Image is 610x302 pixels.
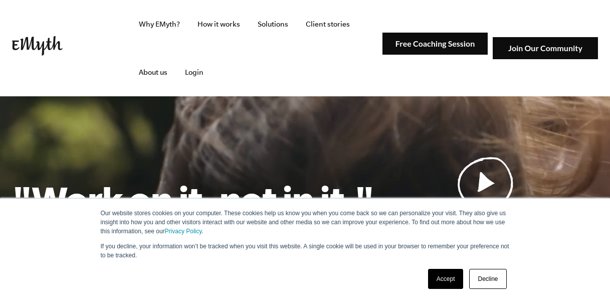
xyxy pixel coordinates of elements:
a: Login [177,48,212,96]
p: If you decline, your information won’t be tracked when you visit this website. A single cookie wi... [101,242,510,260]
a: See why most businessesdon't work andwhat to do about it [373,157,598,249]
img: Free Coaching Session [382,33,488,55]
h1: "Work on it, not in it." [12,177,373,221]
p: Our website stores cookies on your computer. These cookies help us know you when you come back so... [101,209,510,236]
img: Join Our Community [493,37,598,60]
img: EMyth [12,36,63,56]
a: Accept [428,269,464,289]
a: Decline [469,269,506,289]
img: Play Video [458,157,514,209]
a: About us [131,48,175,96]
a: Privacy Policy [165,228,202,235]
